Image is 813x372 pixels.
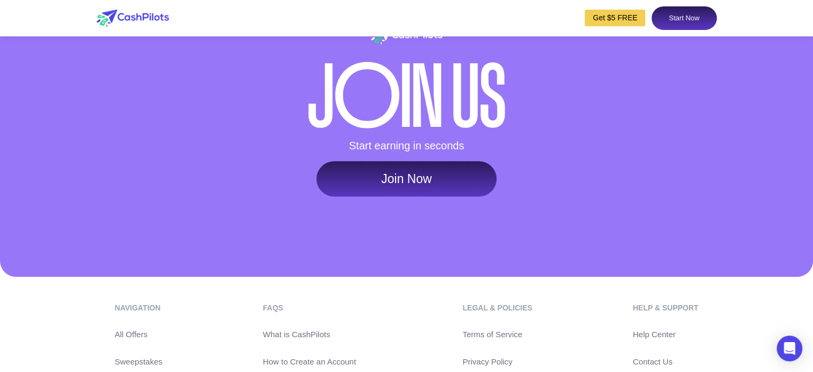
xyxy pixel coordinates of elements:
div: Help & Support [633,302,699,314]
a: Get $5 FREE [585,10,645,26]
a: How to Create an Account [263,356,362,368]
a: Terms of Service [462,329,532,341]
a: Help Center [633,329,699,341]
a: Join Now [316,161,497,196]
a: All Offers [115,329,162,341]
div: navigation [115,302,162,314]
a: Sweepstakes [115,356,162,368]
img: logo [97,10,169,27]
div: Open Intercom Messenger [777,336,802,361]
div: FAQs [263,302,362,314]
a: Start Now [652,6,716,30]
a: Privacy Policy [462,356,532,368]
div: Legal & Policies [462,302,532,314]
a: Contact Us [633,356,699,368]
a: What is CashPilots [263,329,362,341]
